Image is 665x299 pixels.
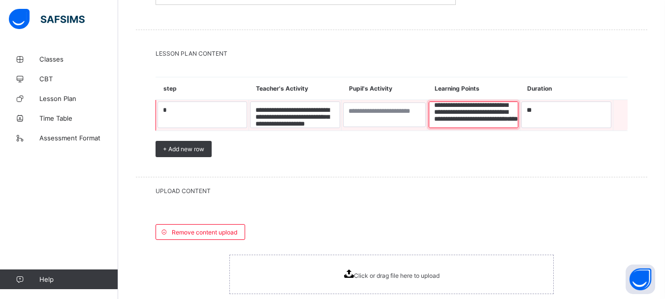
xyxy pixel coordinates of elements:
span: Remove content upload [172,229,237,236]
th: Teacher's Activity [249,77,342,100]
span: UPLOAD CONTENT [156,187,628,195]
th: Duration [520,77,613,100]
span: Lesson Plan [39,95,118,102]
span: LESSON PLAN CONTENT [156,50,628,57]
span: Classes [39,55,118,63]
span: Assessment Format [39,134,118,142]
button: Open asap [626,265,655,294]
span: Click or drag file here to upload [229,255,554,294]
th: step [156,77,249,100]
span: + Add new row [163,145,204,153]
th: Learning Points [427,77,520,100]
span: CBT [39,75,118,83]
span: Click or drag file here to upload [354,272,440,279]
span: Help [39,275,118,283]
th: Pupil's Activity [342,77,427,100]
img: safsims [9,9,85,30]
span: Time Table [39,114,118,122]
